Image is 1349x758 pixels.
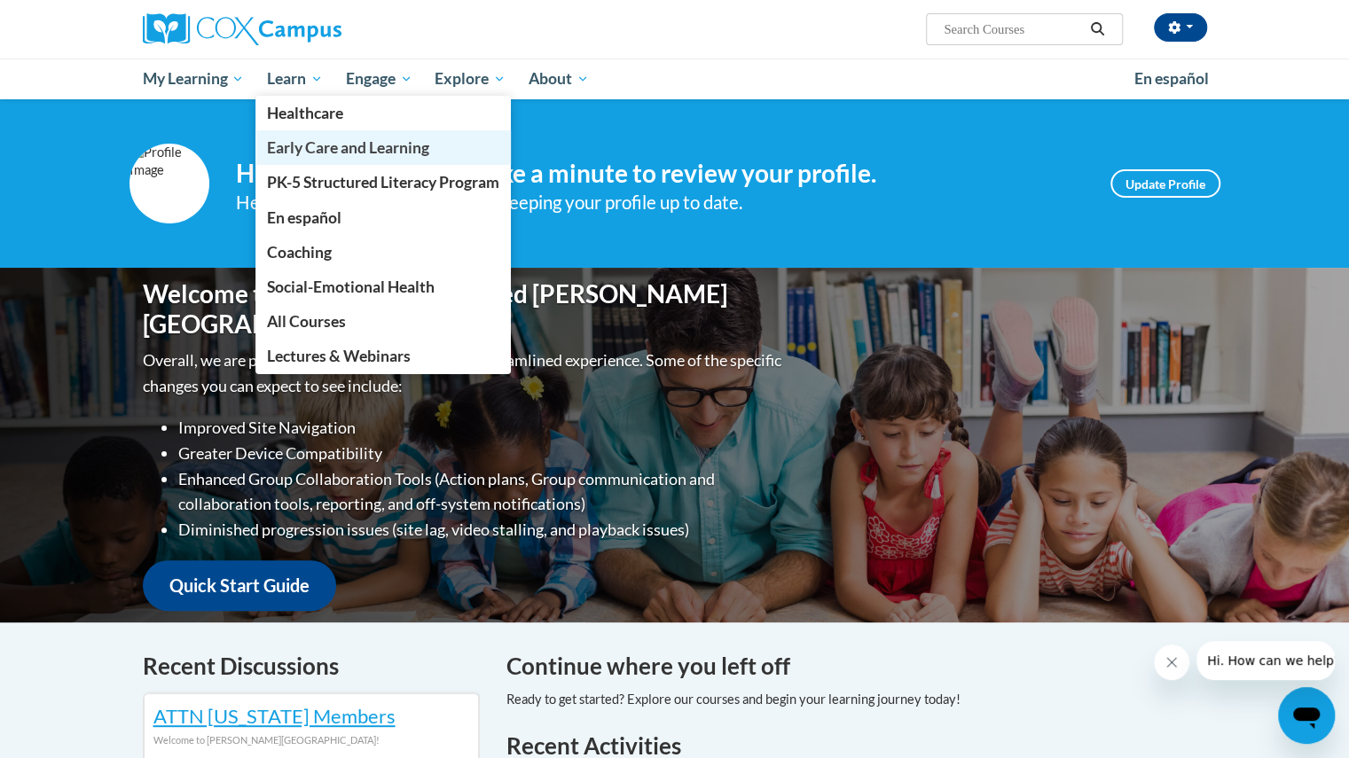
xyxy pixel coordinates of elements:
[1123,60,1220,98] a: En español
[529,68,589,90] span: About
[129,144,209,223] img: Profile Image
[178,466,786,518] li: Enhanced Group Collaboration Tools (Action plans, Group communication and collaboration tools, re...
[255,235,511,270] a: Coaching
[255,304,511,339] a: All Courses
[1196,641,1335,680] iframe: Message from company
[11,12,144,27] span: Hi. How can we help?
[267,208,341,227] span: En español
[267,277,435,296] span: Social-Emotional Health
[267,347,411,365] span: Lectures & Webinars
[267,104,343,122] span: Healthcare
[517,59,600,99] a: About
[236,188,1084,217] div: Help improve your experience by keeping your profile up to date.
[267,312,346,331] span: All Courses
[1154,13,1207,42] button: Account Settings
[153,731,469,750] div: Welcome to [PERSON_NAME][GEOGRAPHIC_DATA]!
[131,59,256,99] a: My Learning
[236,159,1084,189] h4: Hi [PERSON_NAME]! Take a minute to review your profile.
[346,68,412,90] span: Engage
[1110,169,1220,198] a: Update Profile
[255,339,511,373] a: Lectures & Webinars
[255,96,511,130] a: Healthcare
[255,200,511,235] a: En español
[255,130,511,165] a: Early Care and Learning
[267,243,332,262] span: Coaching
[267,138,429,157] span: Early Care and Learning
[143,13,480,45] a: Cox Campus
[334,59,424,99] a: Engage
[255,59,334,99] a: Learn
[143,13,341,45] img: Cox Campus
[267,68,323,90] span: Learn
[143,649,480,684] h4: Recent Discussions
[1278,687,1335,744] iframe: Button to launch messaging window
[1084,19,1110,40] button: Search
[506,649,1207,684] h4: Continue where you left off
[178,415,786,441] li: Improved Site Navigation
[143,560,336,611] a: Quick Start Guide
[153,704,396,728] a: ATTN [US_STATE] Members
[1134,69,1209,88] span: En español
[142,68,244,90] span: My Learning
[178,517,786,543] li: Diminished progression issues (site lag, video stalling, and playback issues)
[178,441,786,466] li: Greater Device Compatibility
[435,68,506,90] span: Explore
[1154,645,1189,680] iframe: Close message
[942,19,1084,40] input: Search Courses
[116,59,1234,99] div: Main menu
[423,59,517,99] a: Explore
[255,270,511,304] a: Social-Emotional Health
[143,348,786,399] p: Overall, we are proud to provide you with a more streamlined experience. Some of the specific cha...
[143,279,786,339] h1: Welcome to the new and improved [PERSON_NAME][GEOGRAPHIC_DATA]
[267,173,499,191] span: PK-5 Structured Literacy Program
[255,165,511,199] a: PK-5 Structured Literacy Program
